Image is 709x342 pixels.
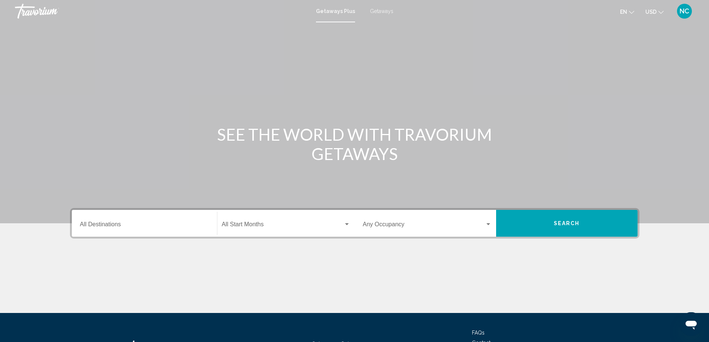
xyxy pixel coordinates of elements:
[645,6,664,17] button: Change currency
[679,312,703,336] iframe: Button to launch messaging window
[620,9,627,15] span: en
[554,221,580,227] span: Search
[645,9,657,15] span: USD
[472,330,485,336] a: FAQs
[72,210,638,237] div: Search widget
[215,125,494,163] h1: SEE THE WORLD WITH TRAVORIUM GETAWAYS
[316,8,355,14] a: Getaways Plus
[15,4,309,19] a: Travorium
[370,8,393,14] a: Getaways
[680,7,689,15] span: NC
[496,210,638,237] button: Search
[675,3,694,19] button: User Menu
[620,6,634,17] button: Change language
